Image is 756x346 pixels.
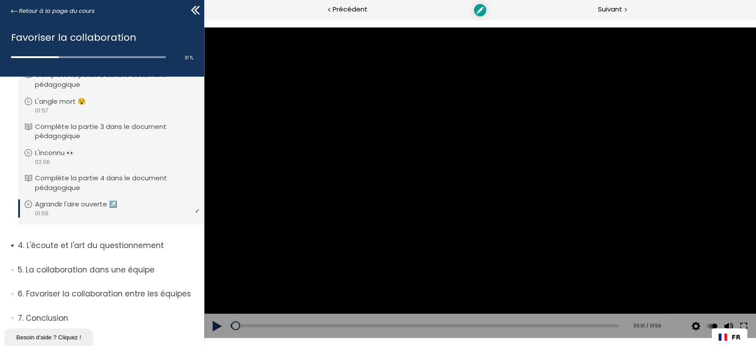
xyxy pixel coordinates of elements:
p: Complète la partie 3 dans le document pédagogique [35,122,196,141]
span: 02:06 [35,158,50,166]
span: Suivant [598,4,622,15]
div: Language selected: Français [712,328,747,346]
p: L'écoute et l'art du questionnement [18,240,198,251]
p: Complète la partie 2 dans le document pédagogique [35,70,196,89]
span: 01:57 [35,107,48,115]
a: FR [718,334,740,341]
div: Language Switcher [712,328,747,346]
p: L'angle mort 😵 [35,97,99,106]
span: Retour à la page du cours [19,6,95,16]
div: Modifier la vitesse de lecture [500,294,516,319]
span: 6. [18,288,24,299]
span: 7. [18,313,23,324]
p: Conclusion [18,313,198,324]
p: Favoriser la collaboration entre les équipes [18,288,198,299]
p: Agrandir l'aire ouverte ↗️ [35,199,131,209]
p: La collaboration dans une équipe [18,264,198,276]
p: Complète la partie 4 dans le document pédagogique [35,173,196,193]
button: Video quality [485,294,498,319]
span: Précédent [333,4,368,15]
h1: Favoriser la collaboration [11,30,189,45]
div: 00:01 / 01:56 [423,303,457,310]
button: Volume [517,294,530,319]
button: Play back rate [501,294,514,319]
span: 01:56 [35,210,49,218]
span: 31 % [185,54,193,61]
span: 5. [18,264,23,276]
img: Français flag [718,334,727,341]
iframe: chat widget [4,327,95,346]
a: Retour à la page du cours [11,6,95,16]
span: 4. [18,240,24,251]
p: L'inconnu 👀 [35,148,88,158]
